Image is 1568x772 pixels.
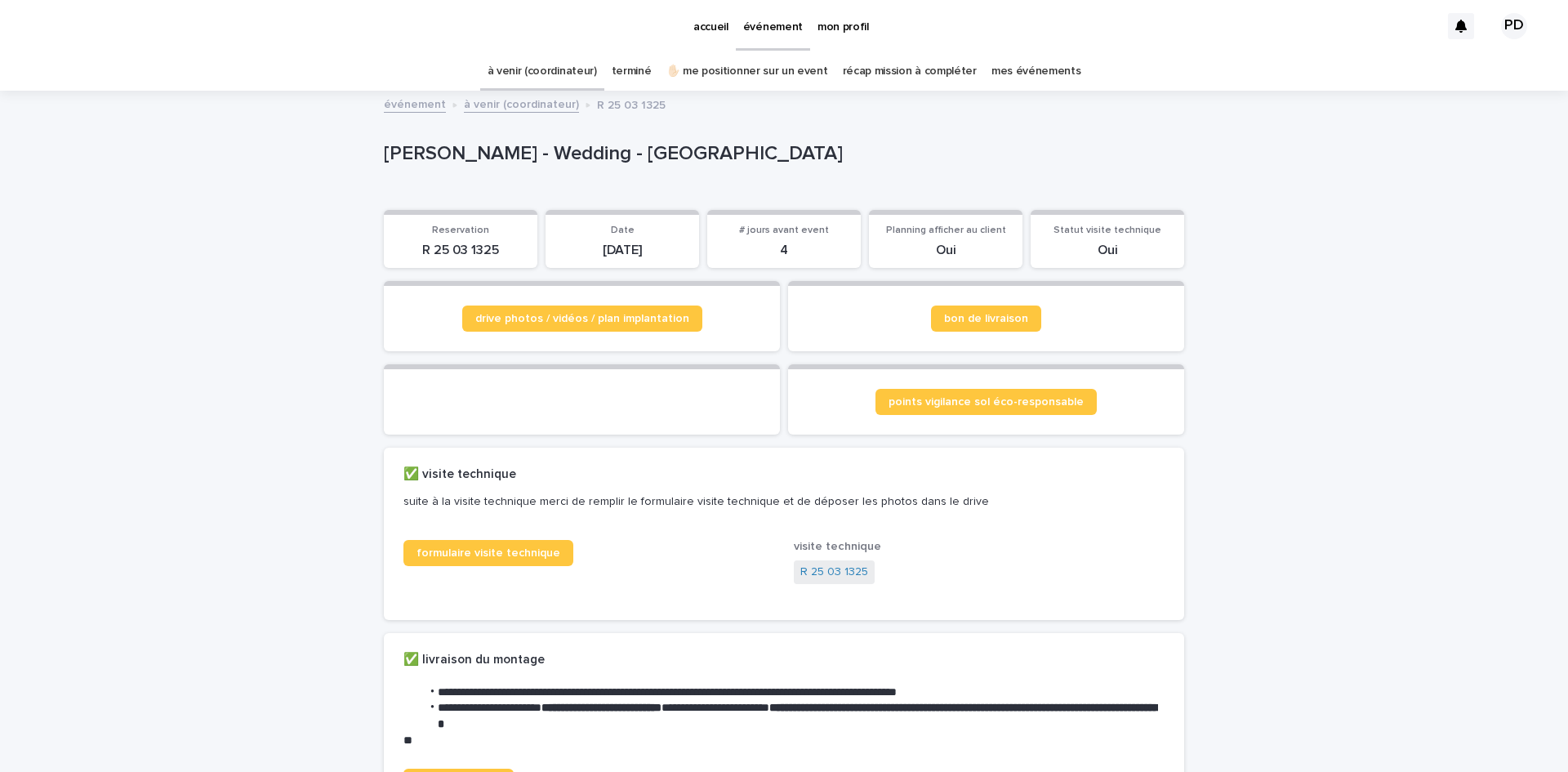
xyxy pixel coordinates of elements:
a: récap mission à compléter [843,52,977,91]
span: drive photos / vidéos / plan implantation [475,313,689,324]
a: mes événements [991,52,1081,91]
span: points vigilance sol éco-responsable [889,396,1084,408]
p: Oui [1040,243,1174,258]
a: R 25 03 1325 [800,564,868,581]
span: Planning afficher au client [886,225,1006,235]
p: suite à la visite technique merci de remplir le formulaire visite technique et de déposer les pho... [403,494,1158,509]
a: formulaire visite technique [403,540,573,566]
span: formulaire visite technique [416,547,560,559]
span: Reservation [432,225,489,235]
a: points vigilance sol éco-responsable [875,389,1097,415]
p: [PERSON_NAME] - Wedding - [GEOGRAPHIC_DATA] [384,142,1178,166]
span: bon de livraison [944,313,1028,324]
a: à venir (coordinateur) [488,52,597,91]
span: Statut visite technique [1053,225,1161,235]
span: # jours avant event [739,225,829,235]
div: PD [1501,13,1527,39]
span: visite technique [794,541,881,552]
a: événement [384,94,446,113]
a: à venir (coordinateur) [464,94,579,113]
p: 4 [717,243,851,258]
p: [DATE] [555,243,689,258]
h2: ✅ livraison du montage [403,653,545,667]
img: Ls34BcGeRexTGTNfXpUC [33,10,191,42]
a: bon de livraison [931,306,1041,332]
p: R 25 03 1325 [394,243,528,258]
h2: ✅ visite technique [403,467,516,482]
p: Oui [879,243,1013,258]
span: Date [611,225,635,235]
p: R 25 03 1325 [597,95,666,113]
a: drive photos / vidéos / plan implantation [462,306,702,332]
a: terminé [612,52,652,91]
a: ✋🏻 me positionner sur un event [666,52,828,91]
